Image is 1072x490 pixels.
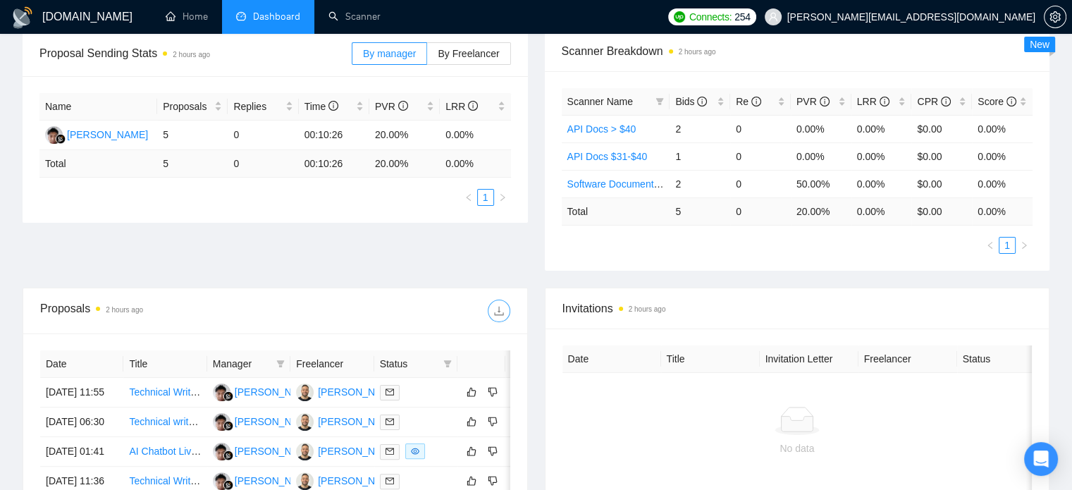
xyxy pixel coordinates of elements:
td: 2 [670,115,730,142]
div: Open Intercom Messenger [1024,442,1058,476]
li: 1 [477,189,494,206]
span: filter [276,360,285,368]
td: 2 [670,170,730,197]
td: 0.00% [851,170,912,197]
a: Technical Writer and How-To Video Creator [129,386,318,398]
a: RP[PERSON_NAME] [213,445,316,456]
th: Title [123,350,207,378]
div: [PERSON_NAME] [235,414,316,429]
img: CF [296,413,314,431]
time: 2 hours ago [679,48,716,56]
img: CF [296,443,314,460]
a: 1 [478,190,493,205]
td: Total [39,150,157,178]
td: 0.00% [851,142,912,170]
span: dislike [488,475,498,486]
th: Freelancer [290,350,374,378]
span: Invitations [562,300,1033,317]
th: Date [562,345,661,373]
span: PVR [796,96,830,107]
a: RP[PERSON_NAME] [213,474,316,486]
th: Freelancer [858,345,957,373]
span: Status [380,356,438,372]
img: RP [45,126,63,144]
span: setting [1045,11,1066,23]
div: [PERSON_NAME] [235,443,316,459]
time: 2 hours ago [629,305,666,313]
img: RP [213,443,230,460]
button: right [1016,237,1033,254]
img: upwork-logo.png [674,11,685,23]
a: CF[PERSON_NAME] [296,386,399,397]
img: RP [213,472,230,490]
a: Technical writers for mobile app integration tutorials (Flutter, .NET MAUI, React Native) [129,416,507,427]
td: 5 [157,121,228,150]
td: 00:10:26 [299,150,369,178]
span: Replies [233,99,282,114]
a: CF[PERSON_NAME] [296,445,399,456]
img: gigradar-bm.png [223,421,233,431]
span: mail [386,447,394,455]
span: dislike [488,446,498,457]
span: By Freelancer [438,48,499,59]
span: info-circle [751,97,761,106]
td: 0.00% [791,142,851,170]
span: Scanner Breakdown [562,42,1033,60]
img: gigradar-bm.png [56,134,66,144]
a: 1 [999,238,1015,253]
td: 0.00 % [440,150,510,178]
td: Technical Writer and How-To Video Creator [123,378,207,408]
span: like [467,386,476,398]
div: Proposals [40,300,275,322]
button: dislike [484,443,501,460]
span: right [1020,241,1028,250]
span: Manager [213,356,271,372]
button: dislike [484,472,501,489]
button: left [982,237,999,254]
span: Connects: [689,9,732,25]
li: 1 [999,237,1016,254]
td: 1 [670,142,730,170]
button: like [463,384,480,400]
span: By manager [363,48,416,59]
span: mail [386,388,394,396]
img: RP [213,413,230,431]
td: Technical writers for mobile app integration tutorials (Flutter, .NET MAUI, React Native) [123,408,207,437]
span: info-circle [398,101,408,111]
span: filter [443,360,452,368]
a: Technical Writer for Product Documentation [129,475,319,486]
td: 0.00% [972,115,1033,142]
span: PVR [375,101,408,112]
div: [PERSON_NAME] [318,473,399,489]
span: Proposal Sending Stats [39,44,352,62]
td: 0.00 % [851,197,912,225]
img: CF [296,384,314,401]
span: Proposals [163,99,211,114]
div: [PERSON_NAME] [318,384,399,400]
a: homeHome [166,11,208,23]
button: right [494,189,511,206]
button: download [488,300,510,322]
span: like [467,416,476,427]
span: dislike [488,416,498,427]
td: 00:10:26 [299,121,369,150]
span: filter [440,353,455,374]
td: [DATE] 11:55 [40,378,123,408]
span: Score [978,96,1016,107]
span: filter [273,353,288,374]
li: Previous Page [982,237,999,254]
span: LRR [445,101,478,112]
td: AI Chatbot Live chat Software Documentation Specialist [123,437,207,467]
li: Previous Page [460,189,477,206]
td: 0.00 % [972,197,1033,225]
span: left [986,241,994,250]
span: New [1030,39,1049,50]
span: Dashboard [253,11,300,23]
td: 0.00% [972,170,1033,197]
a: CF[PERSON_NAME] [296,474,399,486]
span: info-circle [941,97,951,106]
li: Next Page [494,189,511,206]
button: dislike [484,384,501,400]
a: API Docs $31-$40 [567,151,648,162]
td: $0.00 [911,170,972,197]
